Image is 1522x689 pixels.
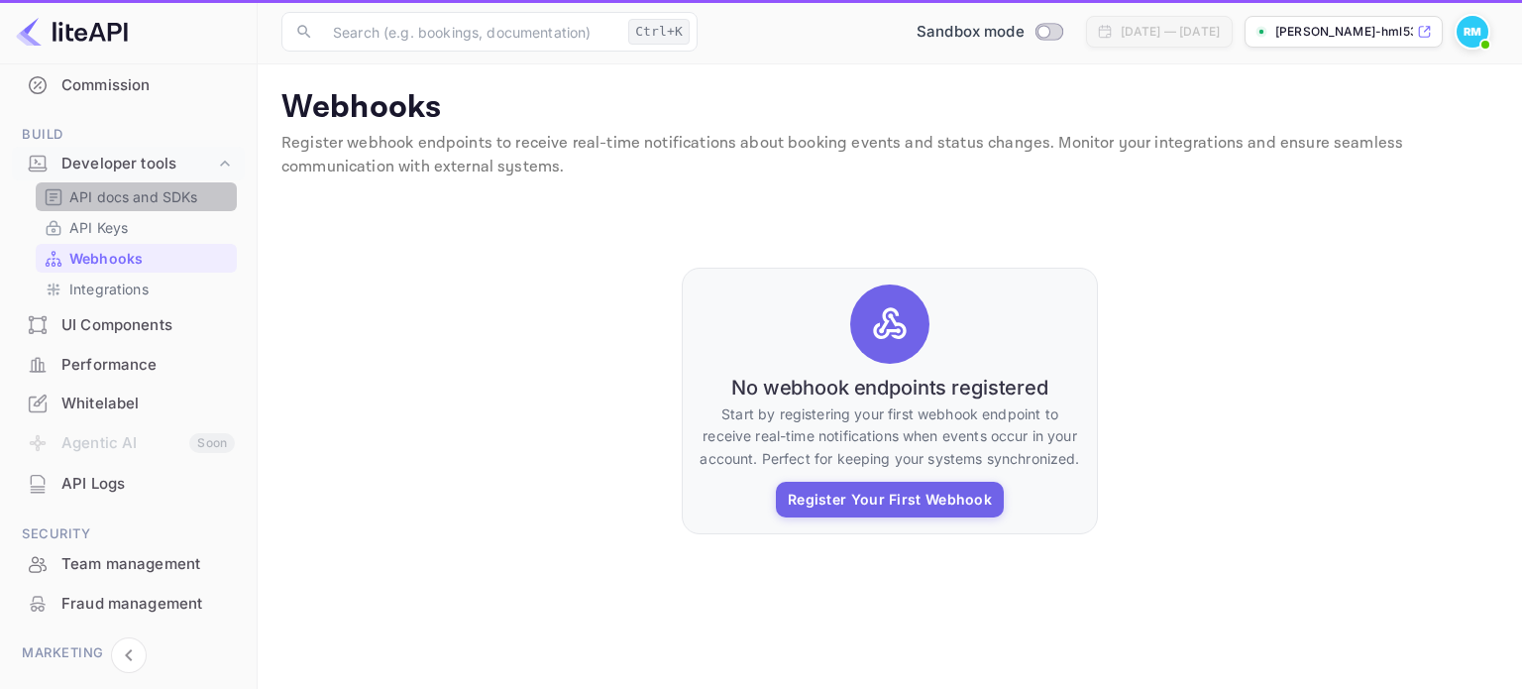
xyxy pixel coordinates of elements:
div: Performance [61,354,235,377]
div: Whitelabel [12,385,245,423]
p: Register webhook endpoints to receive real-time notifications about booking events and status cha... [281,132,1498,179]
img: Ritisha Mathur [1457,16,1488,48]
div: API docs and SDKs [36,182,237,211]
div: Fraud management [61,593,235,616]
div: Switch to Production mode [909,21,1070,44]
p: [PERSON_NAME]-hml53.n... [1275,23,1413,41]
a: Fraud management [12,585,245,622]
div: Developer tools [61,153,215,175]
a: Team management [12,545,245,582]
div: API Logs [12,465,245,504]
p: Webhooks [281,88,1498,128]
span: Marketing [12,642,245,664]
a: Performance [12,346,245,383]
p: API Keys [69,217,128,238]
div: Developer tools [12,147,245,181]
a: Commission [12,66,245,103]
a: Whitelabel [12,385,245,421]
a: API Keys [44,217,229,238]
a: Integrations [44,279,229,299]
a: API docs and SDKs [44,186,229,207]
img: LiteAPI logo [16,16,128,48]
span: Build [12,124,245,146]
a: UI Components [12,306,245,343]
button: Register Your First Webhook [776,482,1004,517]
div: API Keys [36,213,237,242]
div: UI Components [12,306,245,345]
p: Start by registering your first webhook endpoint to receive real-time notifications when events o... [699,403,1081,470]
p: API docs and SDKs [69,186,198,207]
div: UI Components [61,314,235,337]
div: Fraud management [12,585,245,624]
a: API Logs [12,465,245,502]
button: Collapse navigation [111,637,147,673]
p: Webhooks [69,248,143,269]
div: [DATE] — [DATE] [1121,23,1220,41]
span: Sandbox mode [917,21,1025,44]
input: Search (e.g. bookings, documentation) [321,12,620,52]
div: Team management [12,545,245,584]
a: Webhooks [44,248,229,269]
p: Integrations [69,279,149,299]
div: Team management [61,553,235,576]
div: Commission [12,66,245,105]
div: API Logs [61,473,235,496]
span: Security [12,523,245,545]
h6: No webhook endpoints registered [731,376,1048,400]
div: Whitelabel [61,393,235,415]
div: Performance [12,346,245,385]
div: Ctrl+K [628,19,690,45]
div: Webhooks [36,244,237,273]
div: Commission [61,74,235,97]
div: Integrations [36,275,237,303]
